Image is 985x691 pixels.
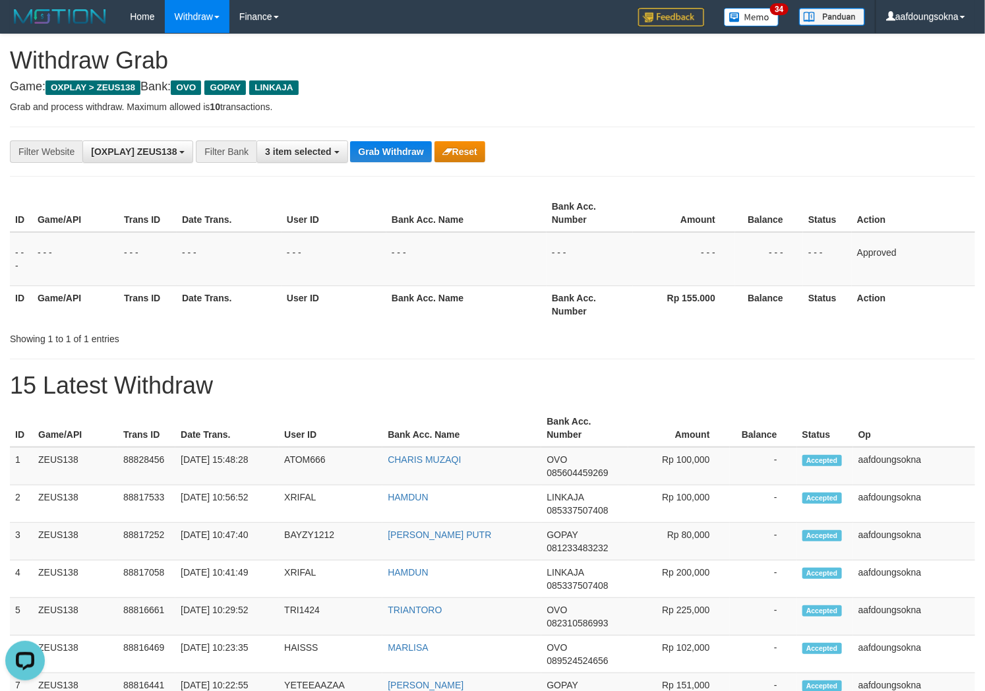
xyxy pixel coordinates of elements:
[10,485,33,523] td: 2
[547,642,567,653] span: OVO
[10,447,33,485] td: 1
[10,285,32,323] th: ID
[853,523,975,560] td: aafdoungsokna
[119,195,177,232] th: Trans ID
[279,636,382,673] td: HAISSS
[803,195,852,232] th: Status
[547,543,608,553] span: Copy 081233483232 to clipboard
[282,285,386,323] th: User ID
[802,568,842,579] span: Accepted
[735,232,803,286] td: - - -
[724,8,779,26] img: Button%20Memo.svg
[633,285,735,323] th: Rp 155.000
[730,560,797,598] td: -
[119,285,177,323] th: Trans ID
[10,195,32,232] th: ID
[547,454,567,465] span: OVO
[547,618,608,628] span: Copy 082310586993 to clipboard
[852,285,975,323] th: Action
[33,523,118,560] td: ZEUS138
[33,560,118,598] td: ZEUS138
[175,636,279,673] td: [DATE] 10:23:35
[118,409,175,447] th: Trans ID
[633,232,735,286] td: - - -
[10,80,975,94] h4: Game: Bank:
[282,232,386,286] td: - - -
[386,285,547,323] th: Bank Acc. Name
[547,567,583,578] span: LINKAJA
[853,447,975,485] td: aafdoungsokna
[175,523,279,560] td: [DATE] 10:47:40
[118,447,175,485] td: 88828456
[628,447,730,485] td: Rp 100,000
[279,523,382,560] td: BAYZY1212
[853,560,975,598] td: aafdoungsokna
[175,598,279,636] td: [DATE] 10:29:52
[118,636,175,673] td: 88816469
[32,195,119,232] th: Game/API
[853,598,975,636] td: aafdoungsokna
[175,560,279,598] td: [DATE] 10:41:49
[279,409,382,447] th: User ID
[10,560,33,598] td: 4
[10,523,33,560] td: 3
[802,493,842,504] span: Accepted
[10,47,975,74] h1: Withdraw Grab
[547,655,608,666] span: Copy 089524524656 to clipboard
[45,80,140,95] span: OXPLAY > ZEUS138
[547,529,578,540] span: GOPAY
[119,232,177,286] td: - - -
[434,141,485,162] button: Reset
[118,560,175,598] td: 88817058
[547,492,583,502] span: LINKAJA
[10,327,401,345] div: Showing 1 to 1 of 1 entries
[5,5,45,45] button: Open LiveChat chat widget
[177,195,282,232] th: Date Trans.
[853,485,975,523] td: aafdoungsokna
[279,598,382,636] td: TRI1424
[350,141,431,162] button: Grab Withdraw
[547,580,608,591] span: Copy 085337507408 to clipboard
[735,195,803,232] th: Balance
[547,232,633,286] td: - - -
[628,636,730,673] td: Rp 102,000
[10,409,33,447] th: ID
[802,643,842,654] span: Accepted
[118,485,175,523] td: 88817533
[10,140,82,163] div: Filter Website
[770,3,788,15] span: 34
[32,232,119,286] td: - - -
[10,7,110,26] img: MOTION_logo.png
[803,232,852,286] td: - - -
[32,285,119,323] th: Game/API
[279,485,382,523] td: XRIFAL
[175,485,279,523] td: [DATE] 10:56:52
[730,447,797,485] td: -
[388,605,442,615] a: TRIANTORO
[803,285,852,323] th: Status
[91,146,177,157] span: [OXPLAY] ZEUS138
[633,195,735,232] th: Amount
[547,195,633,232] th: Bank Acc. Number
[388,529,491,540] a: [PERSON_NAME] PUTR
[388,680,463,690] a: [PERSON_NAME]
[547,467,608,478] span: Copy 085604459269 to clipboard
[799,8,865,26] img: panduan.png
[265,146,331,157] span: 3 item selected
[388,567,428,578] a: HAMDUN
[33,636,118,673] td: ZEUS138
[730,598,797,636] td: -
[33,409,118,447] th: Game/API
[853,409,975,447] th: Op
[628,485,730,523] td: Rp 100,000
[852,195,975,232] th: Action
[10,100,975,113] p: Grab and process withdraw. Maximum allowed is transactions.
[541,409,628,447] th: Bank Acc. Number
[628,598,730,636] td: Rp 225,000
[628,560,730,598] td: Rp 200,000
[547,285,633,323] th: Bank Acc. Number
[118,598,175,636] td: 88816661
[730,409,797,447] th: Balance
[177,285,282,323] th: Date Trans.
[10,598,33,636] td: 5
